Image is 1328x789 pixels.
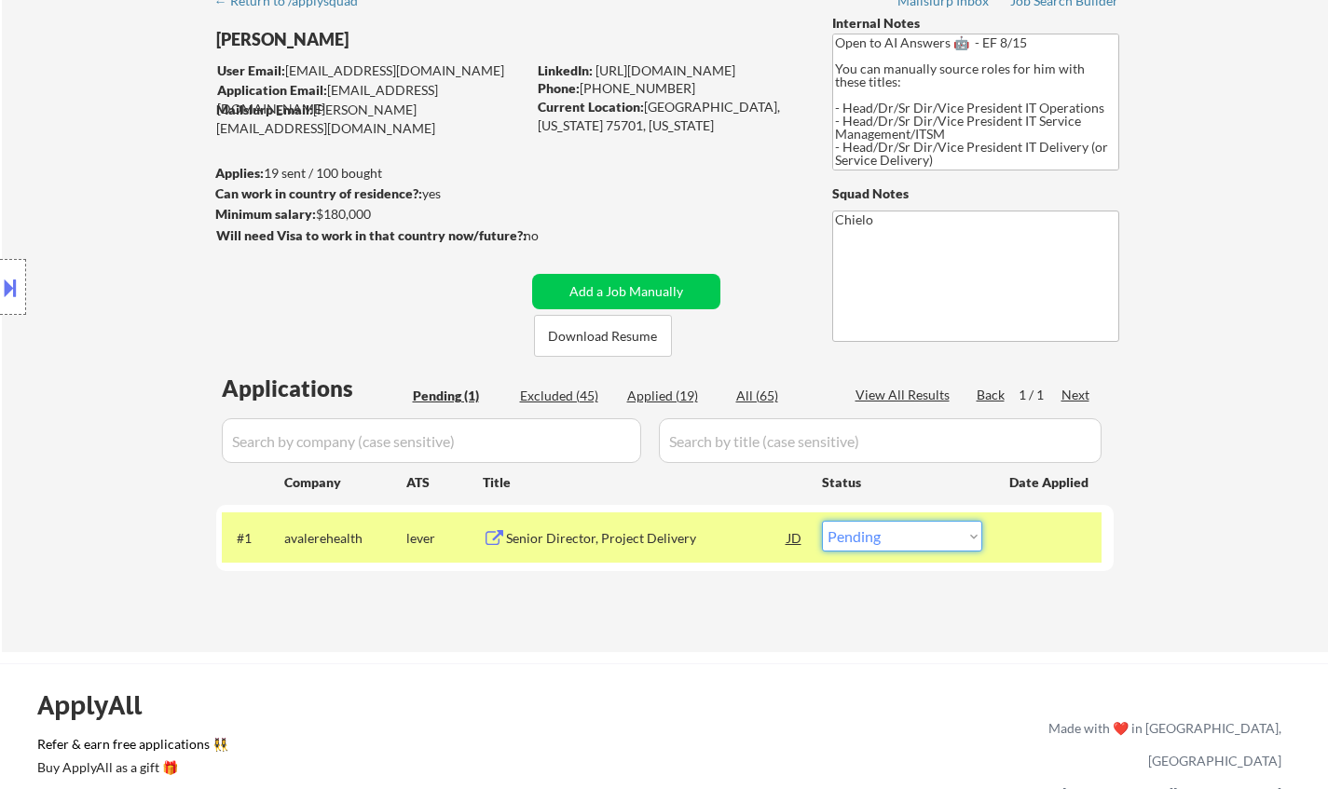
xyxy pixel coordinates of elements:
div: [PERSON_NAME] [216,28,599,51]
a: Refer & earn free applications 👯‍♀️ [37,738,659,757]
strong: Mailslurp Email: [216,102,313,117]
div: [EMAIL_ADDRESS][DOMAIN_NAME] [217,81,526,117]
div: View All Results [856,386,955,404]
div: ATS [406,473,483,492]
div: Back [977,386,1006,404]
div: Excluded (45) [520,387,613,405]
div: [EMAIL_ADDRESS][DOMAIN_NAME] [217,61,526,80]
div: Company [284,473,406,492]
div: Squad Notes [832,184,1119,203]
a: Buy ApplyAll as a gift 🎁 [37,757,224,781]
div: ApplyAll [37,689,163,721]
strong: Application Email: [217,82,327,98]
div: Pending (1) [413,387,506,405]
div: no [524,226,577,245]
div: Senior Director, Project Delivery [506,529,787,548]
button: Download Resume [534,315,672,357]
div: JD [786,521,804,554]
div: avalerehealth [284,529,406,548]
div: All (65) [736,387,829,405]
strong: Current Location: [538,99,644,115]
div: lever [406,529,483,548]
div: Internal Notes [832,14,1119,33]
div: Title [483,473,804,492]
div: [PHONE_NUMBER] [538,79,801,98]
div: 19 sent / 100 bought [215,164,526,183]
div: Next [1061,386,1091,404]
div: [GEOGRAPHIC_DATA], [US_STATE] 75701, [US_STATE] [538,98,801,134]
strong: LinkedIn: [538,62,593,78]
input: Search by title (case sensitive) [659,418,1102,463]
div: Applied (19) [627,387,720,405]
div: yes [215,184,520,203]
div: Buy ApplyAll as a gift 🎁 [37,761,224,774]
strong: Will need Visa to work in that country now/future?: [216,227,527,243]
div: $180,000 [215,205,526,224]
strong: Phone: [538,80,580,96]
div: [PERSON_NAME][EMAIL_ADDRESS][DOMAIN_NAME] [216,101,526,137]
div: #1 [237,529,269,548]
input: Search by company (case sensitive) [222,418,641,463]
button: Add a Job Manually [532,274,720,309]
strong: User Email: [217,62,285,78]
div: Made with ❤️ in [GEOGRAPHIC_DATA], [GEOGRAPHIC_DATA] [1041,712,1281,777]
div: Status [822,465,982,498]
div: Date Applied [1009,473,1091,492]
a: [URL][DOMAIN_NAME] [596,62,735,78]
div: 1 / 1 [1019,386,1061,404]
